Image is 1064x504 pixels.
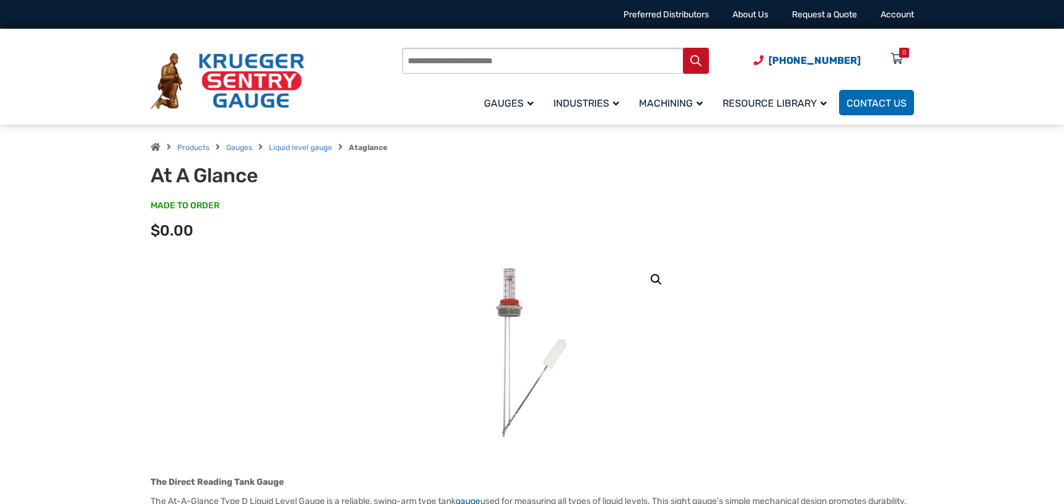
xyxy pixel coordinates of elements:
[631,88,715,117] a: Machining
[723,97,827,109] span: Resource Library
[846,97,907,109] span: Contact Us
[477,88,546,117] a: Gauges
[151,164,456,187] h1: At A Glance
[349,143,387,152] strong: Ataglance
[546,88,631,117] a: Industries
[151,222,193,239] span: $0.00
[902,48,906,58] div: 0
[226,143,252,152] a: Gauges
[553,97,619,109] span: Industries
[457,259,606,444] img: At A Glance
[715,88,839,117] a: Resource Library
[151,53,304,110] img: Krueger Sentry Gauge
[881,9,914,20] a: Account
[269,143,332,152] a: Liquid level gauge
[839,90,914,115] a: Contact Us
[792,9,857,20] a: Request a Quote
[151,477,284,487] strong: The Direct Reading Tank Gauge
[623,9,709,20] a: Preferred Distributors
[177,143,209,152] a: Products
[639,97,703,109] span: Machining
[151,200,219,212] span: MADE TO ORDER
[768,55,861,66] span: [PHONE_NUMBER]
[754,53,861,68] a: Phone Number (920) 434-8860
[484,97,534,109] span: Gauges
[645,268,667,291] a: View full-screen image gallery
[732,9,768,20] a: About Us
